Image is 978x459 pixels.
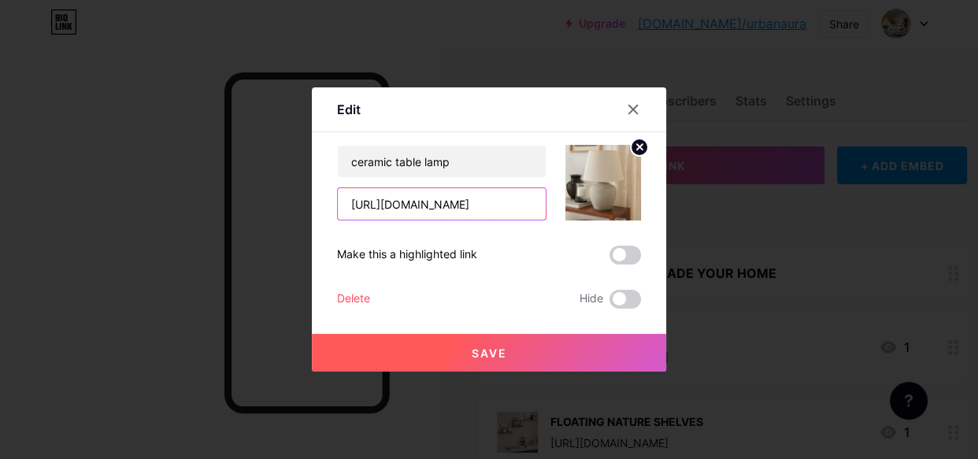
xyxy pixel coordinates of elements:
span: Hide [580,290,603,309]
button: Save [312,334,666,372]
div: Edit [337,100,361,119]
input: URL [338,188,546,220]
span: Save [472,346,507,360]
input: Title [338,146,546,177]
div: Delete [337,290,370,309]
div: Make this a highlighted link [337,246,477,265]
img: link_thumbnail [565,145,641,220]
